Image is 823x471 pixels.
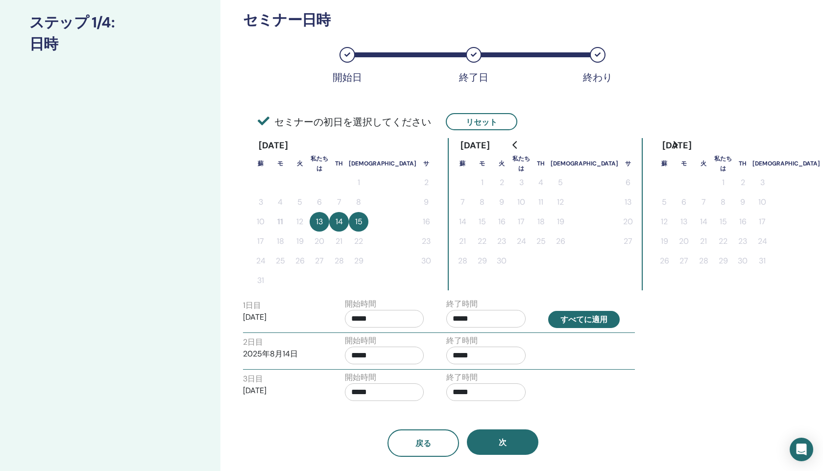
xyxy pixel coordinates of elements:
[551,160,618,167] font: [DEMOGRAPHIC_DATA]
[423,216,430,227] font: 16
[277,216,283,227] font: 11
[354,256,363,266] font: 29
[255,374,263,384] font: 目
[713,153,733,173] th: 水曜日
[531,153,551,173] th: 木曜日
[625,197,631,207] font: 13
[478,236,486,246] font: 22
[492,153,511,173] th: 火曜日
[626,177,630,188] font: 6
[694,153,713,173] th: 火曜日
[276,256,285,266] font: 25
[329,153,349,173] th: 木曜日
[459,236,466,246] font: 21
[333,71,362,84] font: 開始日
[625,160,631,167] font: サ
[459,71,488,84] font: 終了日
[277,160,283,167] font: モ
[421,256,431,266] font: 30
[499,437,507,447] font: 次
[310,153,329,173] th: 水曜日
[740,197,745,207] font: 9
[497,236,506,246] font: 23
[453,153,472,173] th: 日曜日
[111,13,115,32] font: :
[759,216,766,227] font: 17
[699,256,708,266] font: 28
[758,197,766,207] font: 10
[551,153,618,173] th: 金曜日
[537,160,545,167] font: Th
[739,160,747,167] font: Th
[277,236,284,246] font: 18
[679,236,689,246] font: 20
[243,10,330,29] font: セミナー日時
[297,197,302,207] font: 5
[243,385,266,396] font: [DATE]
[759,256,766,266] font: 31
[247,337,255,347] font: 日
[790,438,813,461] div: インターコムメッセンジャーを開く
[459,216,466,227] font: 14
[662,197,667,207] font: 5
[702,197,706,207] font: 7
[720,216,727,227] font: 15
[345,372,376,382] font: 開始時間
[661,160,667,167] font: 蘇
[424,197,429,207] font: 9
[257,275,264,285] font: 31
[517,197,525,207] font: 10
[446,335,478,346] font: 終了時間
[336,236,342,246] font: 21
[460,140,490,151] font: [DATE]
[335,160,343,167] font: Th
[721,197,726,207] font: 8
[251,153,270,173] th: 日曜日
[345,299,376,309] font: 開始時間
[481,177,484,188] font: 1
[311,155,328,172] font: 私たちは
[537,216,545,227] font: 18
[557,216,564,227] font: 19
[29,13,111,32] font: ステップ 1/4
[512,155,530,172] font: 私たちは
[518,216,525,227] font: 17
[257,216,265,227] font: 10
[760,177,765,188] font: 3
[738,256,748,266] font: 30
[498,216,506,227] font: 16
[278,197,283,207] font: 4
[661,216,668,227] font: 12
[315,236,324,246] font: 20
[257,236,264,246] font: 17
[654,153,674,173] th: 日曜日
[356,197,361,207] font: 8
[674,153,694,173] th: 月曜日
[423,160,429,167] font: サ
[722,177,725,188] font: 1
[458,256,467,266] font: 28
[623,216,633,227] font: 20
[497,256,507,266] font: 30
[243,337,247,347] font: 2
[752,160,820,167] font: [DEMOGRAPHIC_DATA]
[466,117,497,127] font: リセット
[741,177,745,188] font: 2
[345,335,376,346] font: 開始時間
[679,256,688,266] font: 27
[349,153,416,173] th: 金曜日
[479,160,485,167] font: モ
[354,236,363,246] font: 22
[733,153,752,173] th: 木曜日
[296,236,304,246] font: 19
[316,216,323,227] font: 13
[315,256,324,266] font: 27
[387,429,459,457] button: 戻る
[446,113,517,130] button: リセット
[517,236,526,246] font: 24
[253,300,261,310] font: 目
[500,177,504,188] font: 2
[296,216,303,227] font: 12
[719,236,727,246] font: 22
[508,135,523,155] button: 前の月へ戻る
